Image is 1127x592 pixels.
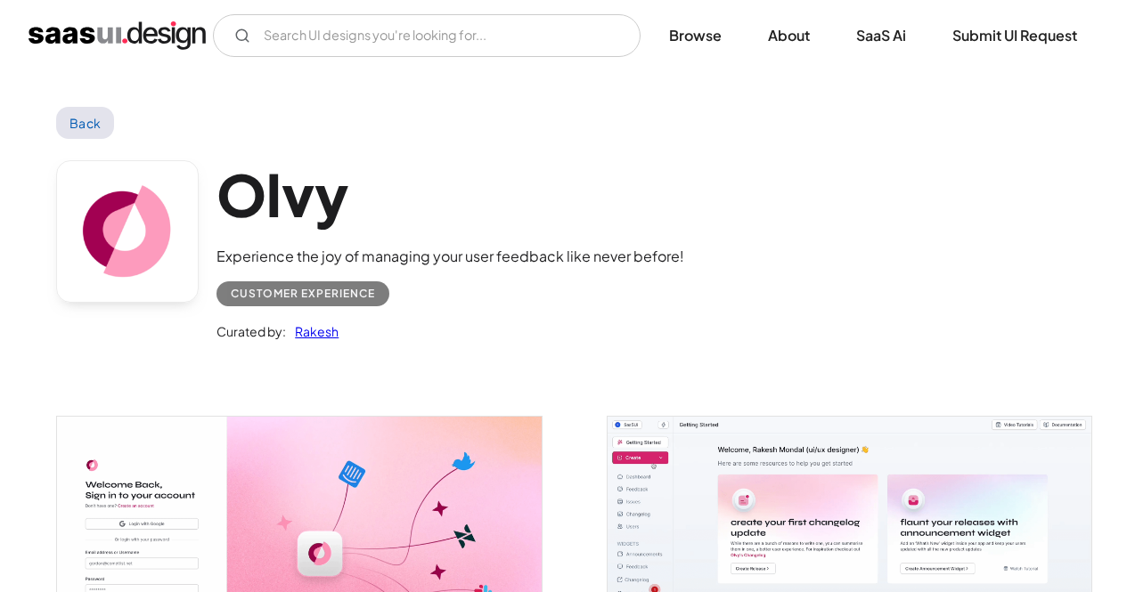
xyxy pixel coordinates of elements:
[56,107,114,139] a: Back
[286,320,339,342] a: Rakesh
[216,320,286,342] div: Curated by:
[231,283,375,304] div: Customer Experience
[747,16,831,55] a: About
[213,14,641,57] form: Email Form
[648,16,743,55] a: Browse
[29,21,206,50] a: home
[835,16,927,55] a: SaaS Ai
[213,14,641,57] input: Search UI designs you're looking for...
[931,16,1098,55] a: Submit UI Request
[216,246,684,267] div: Experience the joy of managing your user feedback like never before!
[216,160,684,229] h1: Olvy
